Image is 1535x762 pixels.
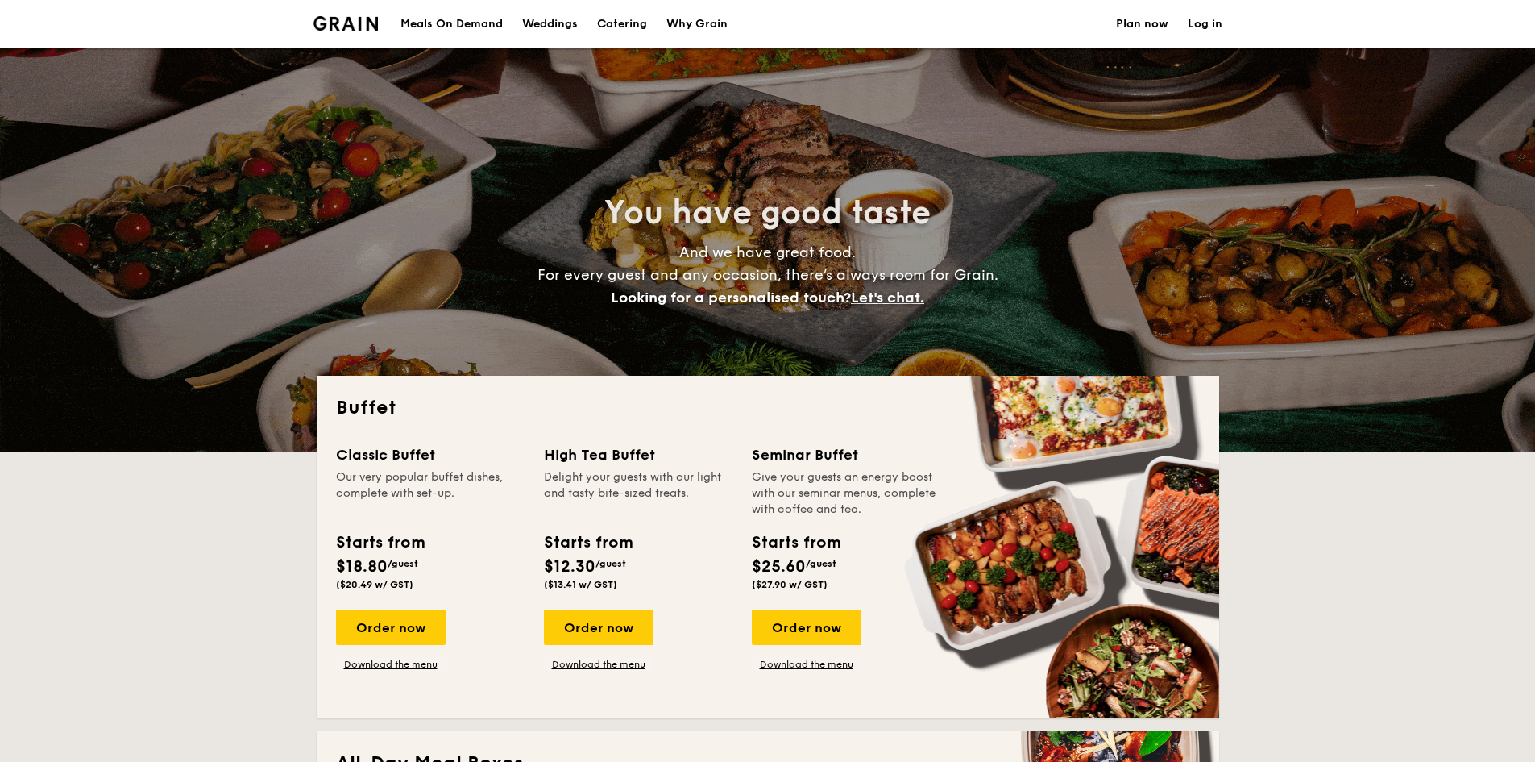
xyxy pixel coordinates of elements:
span: Looking for a personalised touch? [611,289,851,306]
a: Download the menu [336,658,446,671]
div: Starts from [752,531,840,555]
span: ($27.90 w/ GST) [752,579,828,590]
span: /guest [595,558,626,569]
div: Starts from [544,531,632,555]
div: Starts from [336,531,424,555]
span: /guest [388,558,418,569]
div: Order now [544,610,653,645]
img: Grain [313,16,379,31]
span: Let's chat. [851,289,924,306]
a: Download the menu [752,658,861,671]
span: You have good taste [604,194,931,232]
span: /guest [806,558,836,569]
div: High Tea Buffet [544,443,732,466]
div: Order now [752,610,861,645]
span: $18.80 [336,557,388,577]
span: ($13.41 w/ GST) [544,579,617,590]
span: $25.60 [752,557,806,577]
h2: Buffet [336,395,1200,421]
div: Our very popular buffet dishes, complete with set-up. [336,469,525,518]
div: Order now [336,610,446,645]
div: Give your guests an energy boost with our seminar menus, complete with coffee and tea. [752,469,940,518]
div: Classic Buffet [336,443,525,466]
span: And we have great food. For every guest and any occasion, there’s always room for Grain. [537,244,998,306]
a: Download the menu [544,658,653,671]
div: Seminar Buffet [752,443,940,466]
span: $12.30 [544,557,595,577]
div: Delight your guests with our light and tasty bite-sized treats. [544,469,732,518]
a: Logotype [313,16,379,31]
span: ($20.49 w/ GST) [336,579,413,590]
